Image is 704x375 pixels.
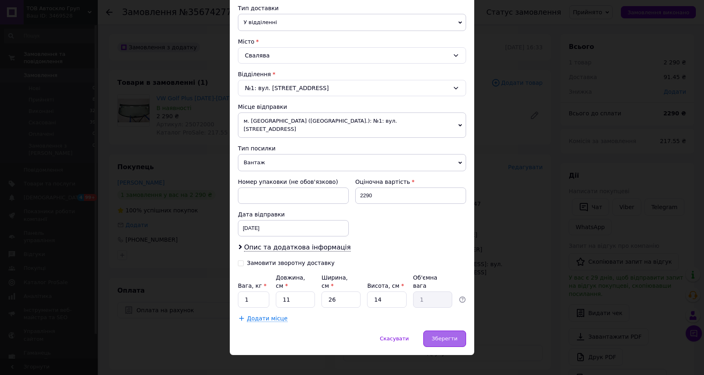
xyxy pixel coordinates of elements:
div: Місто [238,37,466,46]
div: Оціночна вартість [355,178,466,186]
div: Свалява [238,47,466,64]
div: Об'ємна вага [413,274,452,290]
span: м. [GEOGRAPHIC_DATA] ([GEOGRAPHIC_DATA].): №1: вул. [STREET_ADDRESS] [238,112,466,138]
label: Висота, см [367,282,404,289]
span: Вантаж [238,154,466,171]
span: Додати місце [247,315,288,322]
label: Ширина, см [321,274,348,289]
div: Номер упаковки (не обов'язково) [238,178,349,186]
span: Тип доставки [238,5,279,11]
span: Тип посилки [238,145,275,152]
span: Опис та додаткова інформація [244,243,351,251]
div: Відділення [238,70,466,78]
label: Довжина, см [276,274,305,289]
div: Дата відправки [238,210,349,218]
span: Місце відправки [238,104,287,110]
span: У відділенні [238,14,466,31]
div: Замовити зворотну доставку [247,260,334,267]
span: Скасувати [380,335,409,342]
label: Вага, кг [238,282,266,289]
div: №1: вул. [STREET_ADDRESS] [238,80,466,96]
span: Зберегти [432,335,458,342]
